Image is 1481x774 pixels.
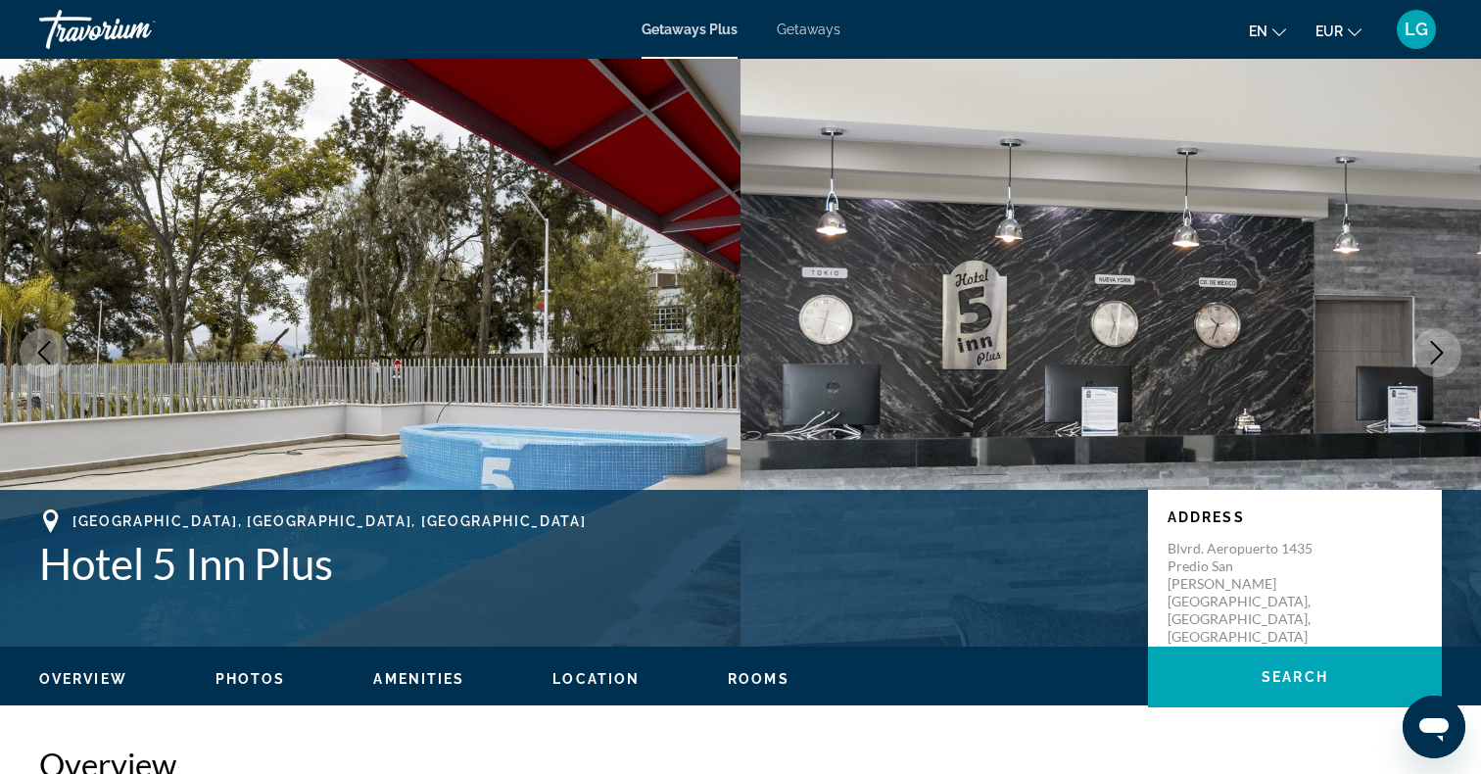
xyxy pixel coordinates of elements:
[728,671,789,687] span: Rooms
[552,670,640,688] button: Location
[728,670,789,688] button: Rooms
[1168,540,1324,646] p: Blvrd. Aeropuerto 1435 Predio San [PERSON_NAME] [GEOGRAPHIC_DATA], [GEOGRAPHIC_DATA], [GEOGRAPHIC...
[39,4,235,55] a: Travorium
[777,22,840,37] a: Getaways
[1262,669,1328,685] span: Search
[20,328,69,377] button: Previous image
[1315,24,1343,39] span: EUR
[373,670,464,688] button: Amenities
[1249,17,1286,45] button: Change language
[39,670,127,688] button: Overview
[1405,20,1428,39] span: LG
[215,670,286,688] button: Photos
[373,671,464,687] span: Amenities
[39,538,1128,589] h1: Hotel 5 Inn Plus
[1403,696,1465,758] iframe: Bouton de lancement de la fenêtre de messagerie
[1148,647,1442,707] button: Search
[552,671,640,687] span: Location
[72,513,586,529] span: [GEOGRAPHIC_DATA], [GEOGRAPHIC_DATA], [GEOGRAPHIC_DATA]
[1249,24,1267,39] span: en
[1391,9,1442,50] button: User Menu
[39,671,127,687] span: Overview
[642,22,738,37] a: Getaways Plus
[1315,17,1362,45] button: Change currency
[215,671,286,687] span: Photos
[1168,509,1422,525] p: Address
[1412,328,1461,377] button: Next image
